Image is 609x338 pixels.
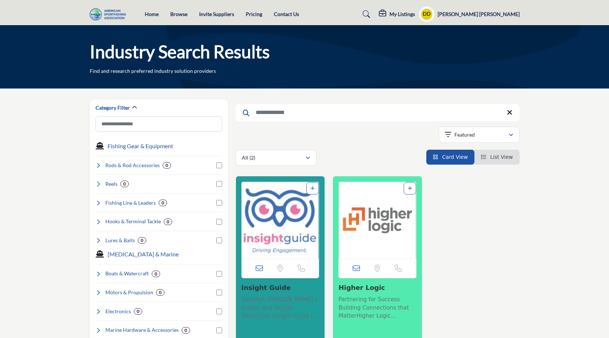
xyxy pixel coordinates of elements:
[159,290,162,295] b: 0
[338,295,416,320] p: Partnering for Success Building Connections that MatterHigher Logic specializes in creating custo...
[274,11,299,17] a: Contact Us
[105,326,179,334] h4: Marine Hardware & Accessories: Anchors, covers, docking, and hardware.
[199,11,234,17] a: Invite Suppliers
[105,289,153,296] h4: Motors & Propulsion: Outboard and trolling motors for watercraft.
[339,182,416,259] a: Open Listing in new tab
[339,182,416,259] img: Higher Logic
[105,199,156,207] h4: Fishing Line & Leaders: Monofilament, fluorocarbon, and braided lines.
[241,295,319,320] p: Goodbye [PERSON_NAME]’s Guides and Vendor Directories Insight Guide is a business marketplace pla...
[120,181,129,187] div: 0 Results For Reels
[141,238,143,243] b: 0
[426,150,474,165] li: Card View
[170,11,187,17] a: Browse
[108,250,179,259] button: [MEDICAL_DATA] & Marine
[155,271,157,276] b: 0
[379,10,415,19] div: My Listings
[242,154,255,161] p: All (2)
[242,182,319,259] a: Open Listing in new tab
[216,162,222,168] input: Select Rods & Rod Accessories checkbox
[442,154,468,160] span: Card View
[123,181,126,186] b: 0
[105,218,161,225] h4: Hooks & Terminal Tackle: Hooks, weights, floats, snaps, and swivels.
[389,11,415,17] h5: My Listings
[105,270,149,277] h4: Boats & Watercraft: Fishing boats, kayaks, canoes, and inflatables.
[338,284,416,292] h3: Higher Logic
[454,131,475,138] p: Featured
[90,40,270,63] h1: Industry Search Results
[338,284,385,291] a: Higher Logic
[216,200,222,206] input: Select Fishing Line & Leaders checkbox
[419,6,435,22] button: Show hide supplier dropdown
[439,127,520,143] button: Featured
[145,11,159,17] a: Home
[166,163,168,168] b: 0
[96,104,130,111] h2: Category Filter
[152,271,160,277] div: 0 Results For Boats & Watercraft
[241,294,319,320] a: Goodbye [PERSON_NAME]’s Guides and Vendor Directories Insight Guide is a business marketplace pla...
[246,11,262,17] a: Pricing
[159,200,167,206] div: 0 Results For Fishing Line & Leaders
[236,150,317,166] button: All (2)
[216,290,222,295] input: Select Motors & Propulsion checkbox
[408,185,412,191] a: Add To List
[241,284,319,292] h3: Insight Guide
[105,308,131,315] h4: Electronics: GPS, sonar, fish finders, and marine radios.
[90,67,216,75] p: Find and research preferred industry solution providers
[490,154,513,160] span: List View
[156,289,164,296] div: 0 Results For Motors & Propulsion
[241,284,291,291] a: Insight Guide
[185,328,187,333] b: 0
[105,180,117,188] h4: Reels: Spinning, baitcasting, and fly reels for fishing.
[216,219,222,225] input: Select Hooks & Terminal Tackle checkbox
[236,104,520,121] input: Search Keyword
[474,150,520,165] li: List View
[90,8,129,20] img: Site Logo
[163,162,171,169] div: 0 Results For Rods & Rod Accessories
[134,308,142,315] div: 0 Results For Electronics
[105,237,135,244] h4: Lures & Baits: Artificial and live bait, flies, and jigs.
[182,327,190,334] div: 0 Results For Marine Hardware & Accessories
[481,154,513,160] a: View List
[242,182,319,259] img: Insight Guide
[216,181,222,187] input: Select Reels checkbox
[216,308,222,314] input: Select Electronics checkbox
[108,142,173,150] button: Fishing Gear & Equipment
[216,237,222,243] input: Select Lures & Baits checkbox
[216,327,222,333] input: Select Marine Hardware & Accessories checkbox
[96,116,222,132] input: Search Category
[137,309,139,314] b: 0
[162,200,164,205] b: 0
[138,237,146,244] div: 0 Results For Lures & Baits
[438,11,520,18] h5: [PERSON_NAME] [PERSON_NAME]
[433,154,468,160] a: View Card
[167,219,169,224] b: 0
[105,162,160,169] h4: Rods & Rod Accessories: Fishing rods and related gear for all styles.
[164,219,172,225] div: 0 Results For Hooks & Terminal Tackle
[310,185,315,191] a: Add To List
[216,271,222,277] input: Select Boats & Watercraft checkbox
[108,250,179,259] h3: Boating & Marine
[356,8,375,20] a: Search
[338,294,416,320] a: Partnering for Success Building Connections that MatterHigher Logic specializes in creating custo...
